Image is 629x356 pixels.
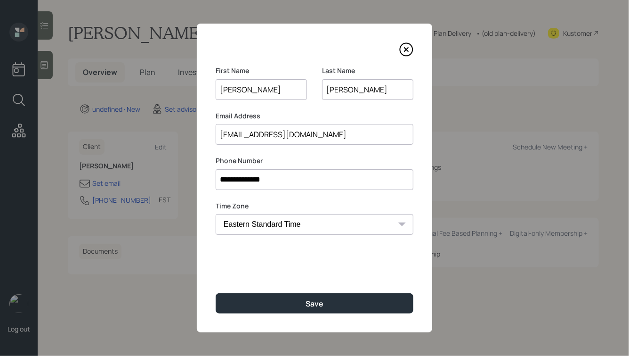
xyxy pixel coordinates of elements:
[216,293,413,314] button: Save
[216,66,307,75] label: First Name
[306,298,323,309] div: Save
[216,201,413,211] label: Time Zone
[216,156,413,166] label: Phone Number
[322,66,413,75] label: Last Name
[216,111,413,121] label: Email Address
